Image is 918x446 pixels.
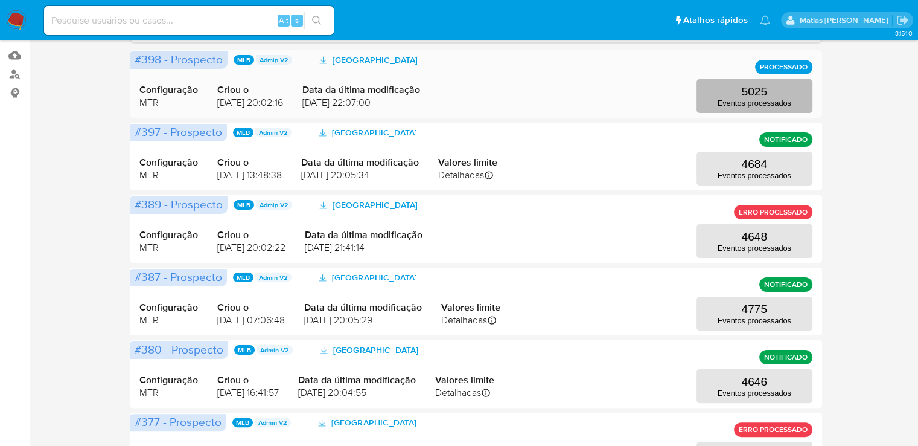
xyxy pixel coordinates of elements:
[799,15,892,26] p: matias.logusso@mercadopago.com.br
[760,15,770,25] a: Notificações
[894,28,912,38] span: 3.151.0
[44,13,334,28] input: Pesquise usuários ou casos...
[304,12,329,29] button: search-icon
[683,14,748,27] span: Atalhos rápidos
[279,15,288,26] span: Alt
[896,14,909,27] a: Sair
[295,15,299,26] span: s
